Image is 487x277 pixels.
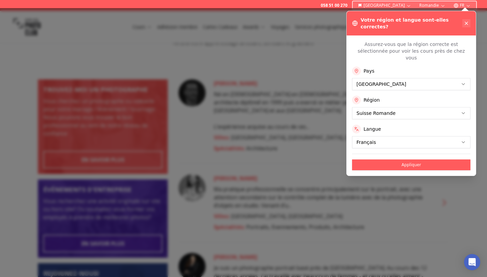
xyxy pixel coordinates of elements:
[417,1,448,9] button: Romandie
[355,1,414,9] button: [GEOGRAPHIC_DATA]
[464,254,480,270] div: Open Intercom Messenger
[352,41,470,61] p: Assurez-vous que la région correcte est sélectionnée pour voir les cours près de chez vous
[364,126,381,132] label: Langue
[352,159,470,170] button: Appliquer
[321,3,347,8] a: 058 51 00 270
[364,68,374,74] label: Pays
[361,17,462,30] h3: Votre région et langue sont-elles correctes?
[364,97,380,103] label: Région
[451,1,473,9] button: FR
